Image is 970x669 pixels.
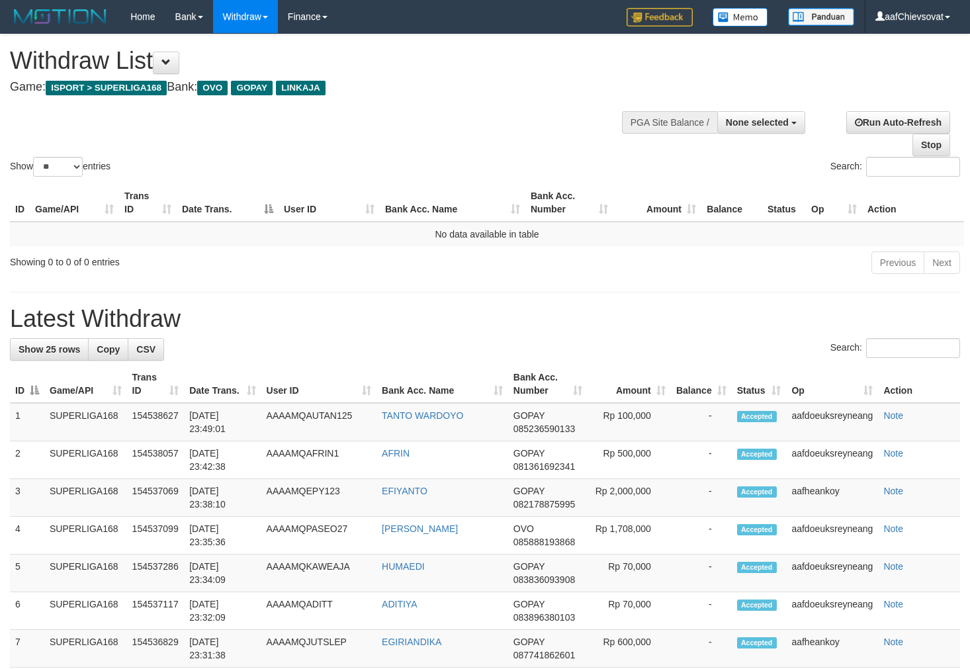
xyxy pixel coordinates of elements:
th: Trans ID: activate to sort column ascending [119,184,177,222]
td: 4 [10,517,44,555]
a: Next [924,251,960,274]
th: Op: activate to sort column ascending [806,184,862,222]
h1: Withdraw List [10,48,633,74]
td: - [671,479,732,517]
th: ID [10,184,30,222]
span: GOPAY [513,599,545,609]
td: No data available in table [10,222,964,246]
td: Rp 1,708,000 [588,517,671,555]
td: 7 [10,630,44,668]
h1: Latest Withdraw [10,306,960,332]
td: [DATE] 23:32:09 [184,592,261,630]
a: [PERSON_NAME] [382,523,458,534]
td: [DATE] 23:42:38 [184,441,261,479]
span: GOPAY [513,486,545,496]
div: Showing 0 to 0 of 0 entries [10,250,394,269]
th: Date Trans.: activate to sort column descending [177,184,279,222]
th: Action [862,184,964,222]
td: 5 [10,555,44,592]
label: Show entries [10,157,110,177]
td: AAAAMQAUTAN125 [261,403,377,441]
td: AAAAMQADITT [261,592,377,630]
td: - [671,592,732,630]
th: User ID: activate to sort column ascending [261,365,377,403]
th: Status [762,184,806,222]
a: Stop [912,134,950,156]
span: Show 25 rows [19,344,80,355]
td: [DATE] 23:38:10 [184,479,261,517]
td: 2 [10,441,44,479]
th: Bank Acc. Name: activate to sort column ascending [376,365,508,403]
td: aafdoeuksreyneang [786,555,878,592]
span: Accepted [737,449,777,460]
th: Bank Acc. Number: activate to sort column ascending [525,184,613,222]
span: Accepted [737,600,777,611]
th: Amount: activate to sort column ascending [588,365,671,403]
td: AAAAMQJUTSLEP [261,630,377,668]
span: Copy 083896380103 to clipboard [513,612,575,623]
th: Game/API: activate to sort column ascending [44,365,127,403]
span: GOPAY [513,637,545,647]
a: HUMAEDI [382,561,425,572]
th: User ID: activate to sort column ascending [279,184,380,222]
td: SUPERLIGA168 [44,517,127,555]
td: Rp 100,000 [588,403,671,441]
td: Rp 500,000 [588,441,671,479]
td: Rp 600,000 [588,630,671,668]
a: Run Auto-Refresh [846,111,950,134]
span: Accepted [737,562,777,573]
td: Rp 2,000,000 [588,479,671,517]
td: AAAAMQEPY123 [261,479,377,517]
td: Rp 70,000 [588,555,671,592]
td: SUPERLIGA168 [44,441,127,479]
th: Status: activate to sort column ascending [732,365,787,403]
td: 3 [10,479,44,517]
th: Action [878,365,960,403]
th: Balance: activate to sort column ascending [671,365,732,403]
span: LINKAJA [276,81,326,95]
td: aafdoeuksreyneang [786,592,878,630]
td: 154538057 [127,441,185,479]
td: SUPERLIGA168 [44,555,127,592]
th: ID: activate to sort column descending [10,365,44,403]
span: None selected [726,117,789,128]
span: Copy 083836093908 to clipboard [513,574,575,585]
td: - [671,441,732,479]
td: - [671,555,732,592]
td: - [671,630,732,668]
td: 154536829 [127,630,185,668]
span: Copy [97,344,120,355]
td: [DATE] 23:34:09 [184,555,261,592]
td: aafdoeuksreyneang [786,517,878,555]
a: ADITIYA [382,599,417,609]
span: Copy 085888193868 to clipboard [513,537,575,547]
label: Search: [830,157,960,177]
a: Note [883,486,903,496]
a: EFIYANTO [382,486,427,496]
span: GOPAY [231,81,273,95]
td: 6 [10,592,44,630]
td: SUPERLIGA168 [44,630,127,668]
td: AAAAMQKAWEAJA [261,555,377,592]
td: SUPERLIGA168 [44,592,127,630]
span: GOPAY [513,448,545,459]
span: Copy 082178875995 to clipboard [513,499,575,510]
a: TANTO WARDOYO [382,410,463,421]
td: SUPERLIGA168 [44,479,127,517]
td: [DATE] 23:31:38 [184,630,261,668]
th: Op: activate to sort column ascending [786,365,878,403]
a: Previous [871,251,924,274]
td: aafheankoy [786,630,878,668]
span: OVO [513,523,534,534]
th: Amount: activate to sort column ascending [613,184,701,222]
select: Showentries [33,157,83,177]
td: [DATE] 23:49:01 [184,403,261,441]
th: Balance [701,184,762,222]
td: aafdoeuksreyneang [786,403,878,441]
span: GOPAY [513,561,545,572]
span: ISPORT > SUPERLIGA168 [46,81,167,95]
td: 154537099 [127,517,185,555]
td: 154537117 [127,592,185,630]
span: CSV [136,344,155,355]
div: PGA Site Balance / [622,111,717,134]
